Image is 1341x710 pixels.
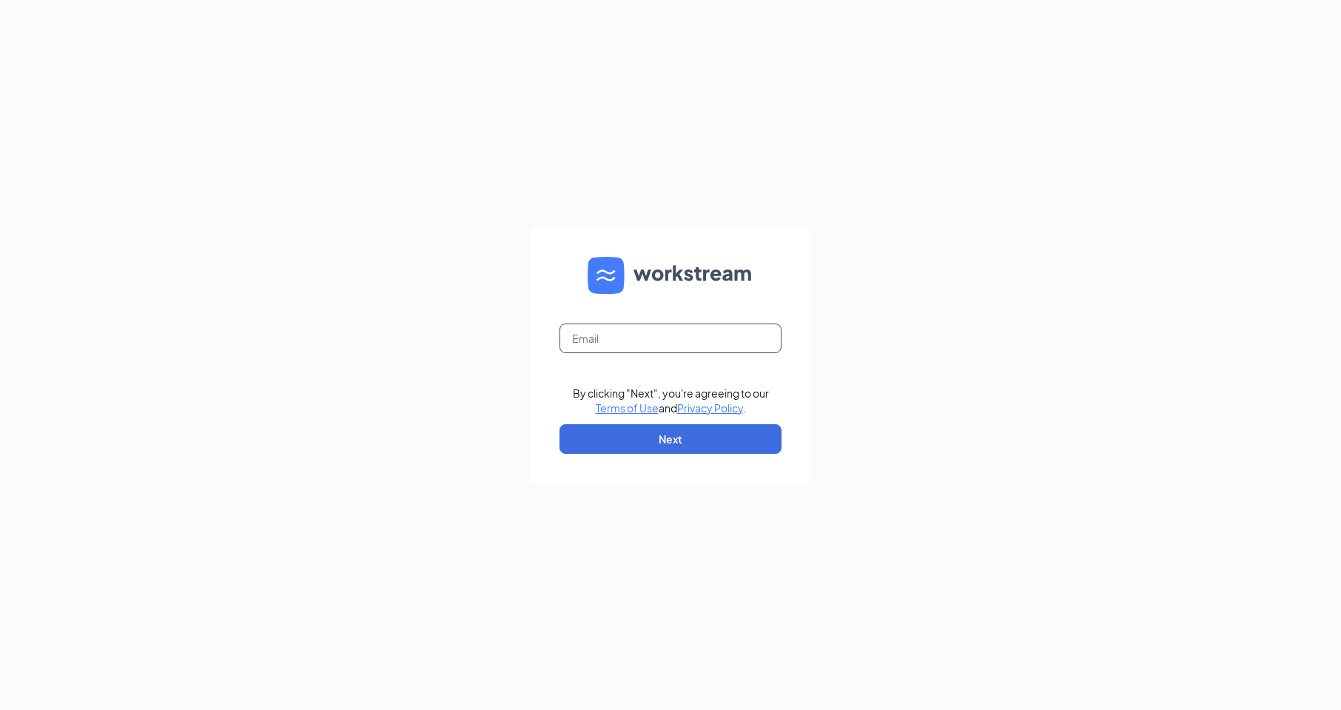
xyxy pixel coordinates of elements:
a: Terms of Use [596,401,659,415]
button: Next [559,424,782,454]
div: By clicking "Next", you're agreeing to our and . [573,386,769,415]
a: Privacy Policy [677,401,743,415]
img: WS logo and Workstream text [588,257,753,294]
input: Email [559,324,782,353]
